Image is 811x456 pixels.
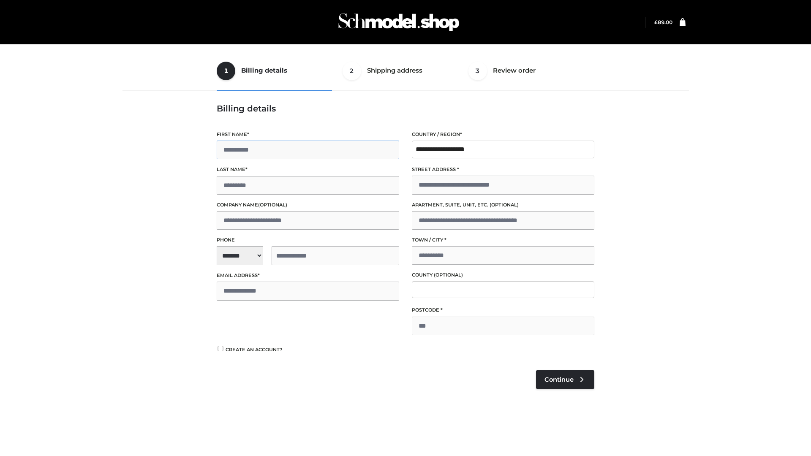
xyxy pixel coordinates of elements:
label: First name [217,130,399,138]
label: Apartment, suite, unit, etc. [412,201,594,209]
span: Create an account? [226,347,283,353]
label: Phone [217,236,399,244]
input: Create an account? [217,346,224,351]
label: Street address [412,166,594,174]
span: (optional) [434,272,463,278]
label: Town / City [412,236,594,244]
span: (optional) [258,202,287,208]
span: £ [654,19,658,25]
img: Schmodel Admin 964 [335,5,462,39]
bdi: 89.00 [654,19,672,25]
label: County [412,271,594,279]
h3: Billing details [217,103,594,114]
span: (optional) [490,202,519,208]
label: Postcode [412,306,594,314]
label: Email address [217,271,399,280]
a: £89.00 [654,19,672,25]
a: Continue [536,370,594,389]
label: Last name [217,166,399,174]
label: Company name [217,201,399,209]
span: Continue [544,376,574,383]
label: Country / Region [412,130,594,138]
